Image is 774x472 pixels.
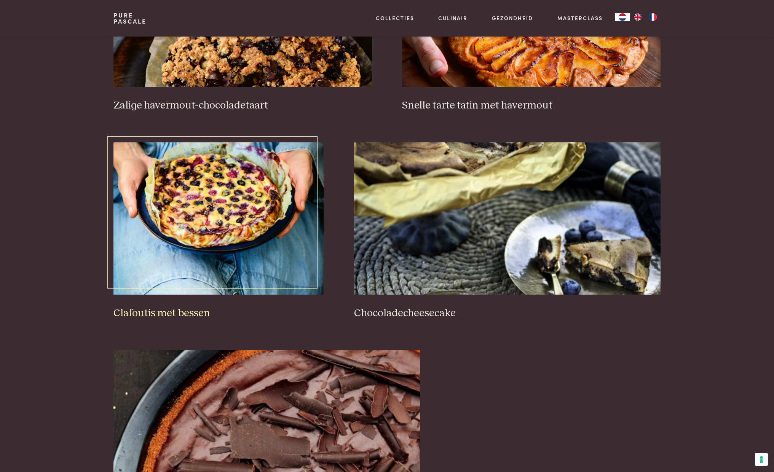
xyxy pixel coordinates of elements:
ul: Language list [630,13,661,21]
a: Collecties [376,14,414,22]
img: Chocoladecheesecake [354,142,661,295]
h3: Zalige havermout-chocoladetaart [113,99,372,112]
div: Language [615,13,630,21]
a: Culinair [438,14,468,22]
a: Clafoutis met bessen Clafoutis met bessen [113,142,324,320]
a: Masterclass [557,14,603,22]
aside: Language selected: Nederlands [615,13,661,21]
a: FR [645,13,661,21]
a: Chocoladecheesecake Chocoladecheesecake [354,142,661,320]
a: PurePascale [113,12,147,24]
a: NL [615,13,630,21]
h3: Snelle tarte tatin met havermout [402,99,660,112]
h3: Clafoutis met bessen [113,307,324,320]
a: Gezondheid [492,14,533,22]
button: Uw voorkeuren voor toestemming voor trackingtechnologieën [755,453,768,466]
a: EN [630,13,645,21]
img: Clafoutis met bessen [113,142,324,295]
h3: Chocoladecheesecake [354,307,661,320]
